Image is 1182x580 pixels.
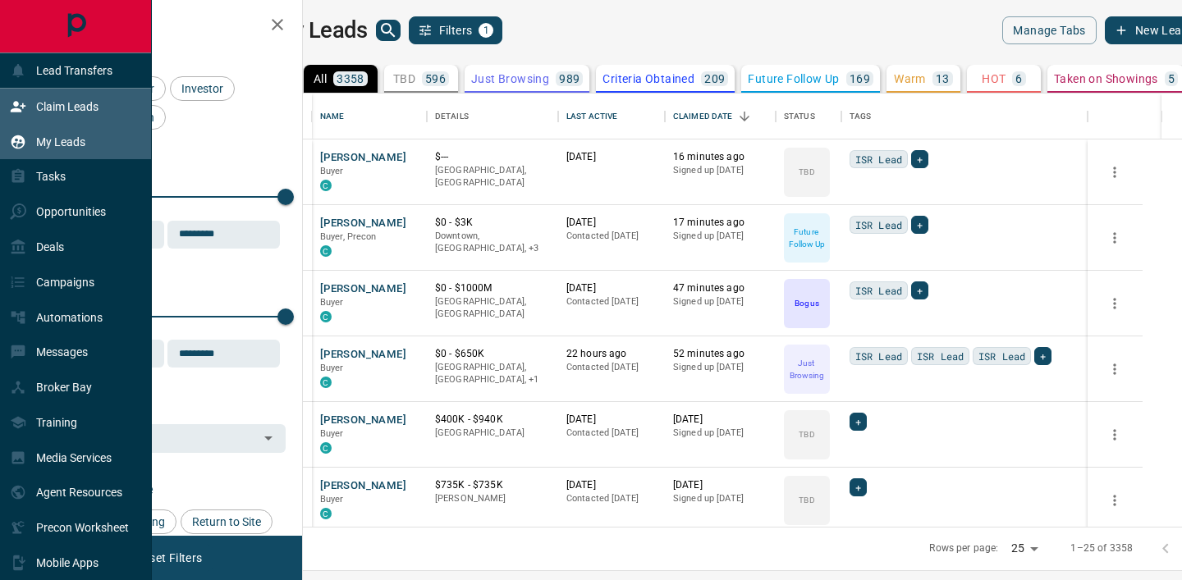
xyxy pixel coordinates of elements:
button: [PERSON_NAME] [320,478,406,494]
p: [PERSON_NAME] [435,492,550,505]
div: Investor [170,76,235,101]
div: + [850,478,867,496]
p: Contacted [DATE] [566,295,657,308]
button: Filters1 [409,16,503,44]
span: + [917,151,923,167]
p: Warm [894,73,926,84]
h1: My Leads [273,17,368,43]
p: Criteria Obtained [602,73,694,84]
div: + [911,281,928,299]
button: [PERSON_NAME] [320,216,406,231]
p: 47 minutes ago [673,281,767,295]
button: Open [257,427,280,450]
button: Sort [733,105,756,128]
p: HOT [982,73,1006,84]
button: [PERSON_NAME] [320,150,406,166]
p: [DATE] [566,478,657,492]
span: + [855,479,861,496]
p: TBD [799,166,814,178]
p: 209 [704,73,725,84]
button: more [1102,488,1127,513]
p: 1–25 of 3358 [1070,541,1133,555]
p: TBD [799,428,814,441]
div: + [1034,347,1051,365]
div: condos.ca [320,508,332,519]
div: condos.ca [320,180,332,191]
button: Manage Tabs [1002,16,1096,44]
p: [DATE] [566,150,657,164]
span: + [917,217,923,233]
p: [DATE] [566,216,657,230]
button: [PERSON_NAME] [320,347,406,363]
span: ISR Lead [978,348,1025,364]
div: condos.ca [320,442,332,454]
div: Name [320,94,345,139]
p: $735K - $735K [435,478,550,492]
span: ISR Lead [855,151,902,167]
p: 16 minutes ago [673,150,767,164]
span: Buyer [320,297,344,308]
button: Reset Filters [125,544,213,572]
p: 6 [1015,73,1022,84]
p: Signed up [DATE] [673,295,767,308]
p: Future Follow Up [748,73,839,84]
span: + [917,282,923,299]
p: [DATE] [673,478,767,492]
p: $0 - $3K [435,216,550,230]
span: Buyer, Precon [320,231,377,242]
div: Name [312,94,427,139]
p: Contacted [DATE] [566,361,657,374]
p: [DATE] [673,413,767,427]
div: 25 [1005,537,1044,560]
p: Signed up [DATE] [673,164,767,177]
p: Just Browsing [786,357,828,381]
p: [GEOGRAPHIC_DATA], [GEOGRAPHIC_DATA] [435,164,550,190]
span: Buyer [320,363,344,373]
div: Claimed Date [673,94,733,139]
p: 169 [850,73,870,84]
div: Details [435,94,469,139]
div: + [911,216,928,234]
button: more [1102,226,1127,250]
p: $0 - $650K [435,347,550,361]
button: [PERSON_NAME] [320,413,406,428]
span: ISR Lead [917,348,964,364]
button: [PERSON_NAME] [320,281,406,297]
span: + [1040,348,1046,364]
span: 1 [480,25,492,36]
p: [DATE] [566,413,657,427]
div: Tags [850,94,872,139]
p: Signed up [DATE] [673,230,767,243]
p: Toronto [435,361,550,386]
p: TBD [799,494,814,506]
div: Status [784,94,815,139]
span: Return to Site [186,515,267,528]
p: North York, Midtown | Central, Toronto [435,230,550,255]
button: search button [376,20,401,41]
span: Investor [176,82,229,95]
p: 596 [425,73,446,84]
span: ISR Lead [855,348,902,364]
div: condos.ca [320,377,332,388]
div: Tags [841,94,1088,139]
p: Just Browsing [471,73,549,84]
div: Return to Site [181,509,273,534]
div: Last Active [566,94,617,139]
span: Buyer [320,494,344,505]
button: more [1102,422,1127,447]
p: 5 [1168,73,1175,84]
p: Bogus [795,297,818,309]
p: Contacted [DATE] [566,427,657,440]
p: 22 hours ago [566,347,657,361]
p: Contacted [DATE] [566,492,657,505]
p: TBD [393,73,415,84]
span: ISR Lead [855,282,902,299]
p: 13 [936,73,950,84]
p: Signed up [DATE] [673,427,767,440]
p: [DATE] [566,281,657,295]
span: Buyer [320,166,344,176]
div: Details [427,94,558,139]
button: more [1102,291,1127,316]
p: $--- [435,150,550,164]
p: $400K - $940K [435,413,550,427]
